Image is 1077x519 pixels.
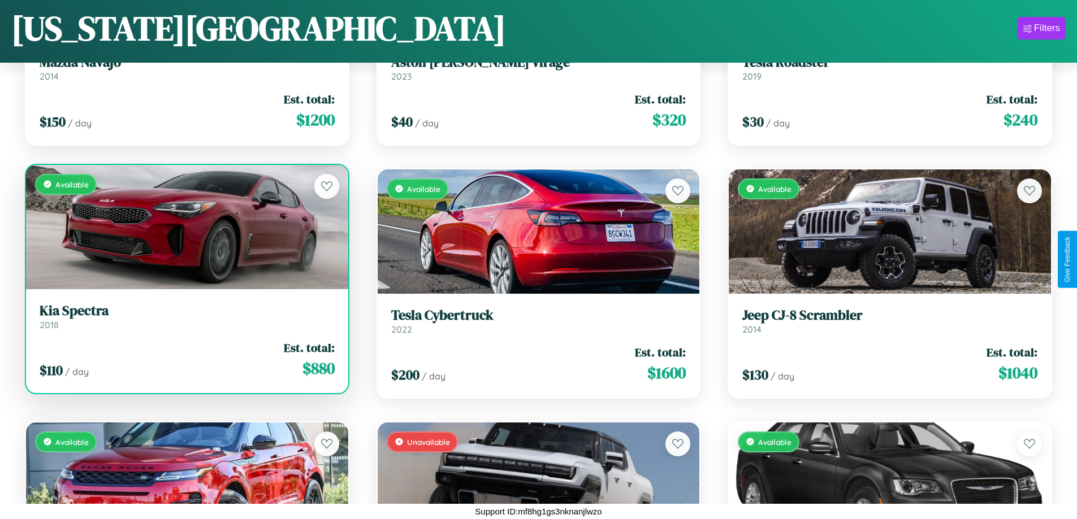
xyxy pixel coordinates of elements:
h3: Tesla Cybertruck [391,307,686,324]
span: Est. total: [284,339,335,356]
span: Available [55,180,89,189]
p: Support ID: mf8hg1gs3nknanjlwzo [475,504,602,519]
span: $ 130 [742,365,768,384]
span: $ 30 [742,112,764,131]
span: Available [55,437,89,447]
span: $ 240 [1004,108,1037,131]
span: 2023 [391,71,412,82]
span: Available [758,184,791,194]
span: / day [68,117,92,129]
span: / day [65,366,89,377]
span: Est. total: [635,91,686,107]
span: / day [415,117,439,129]
h3: Kia Spectra [40,303,335,319]
span: $ 1600 [647,361,686,384]
div: Filters [1034,23,1060,34]
span: $ 110 [40,361,63,380]
span: Unavailable [407,437,450,447]
span: $ 1200 [296,108,335,131]
button: Filters [1018,17,1066,40]
h3: Mazda Navajo [40,54,335,71]
span: $ 320 [652,108,686,131]
h3: Aston [PERSON_NAME] Virage [391,54,686,71]
span: $ 40 [391,112,413,131]
span: 2014 [40,71,59,82]
span: $ 150 [40,112,66,131]
a: Kia Spectra2018 [40,303,335,330]
a: Aston [PERSON_NAME] Virage2023 [391,54,686,82]
span: 2014 [742,324,762,335]
a: Jeep CJ-8 Scrambler2014 [742,307,1037,335]
span: $ 880 [302,357,335,380]
span: Est. total: [987,91,1037,107]
span: Est. total: [635,344,686,360]
span: Est. total: [284,91,335,107]
span: 2019 [742,71,762,82]
h1: [US_STATE][GEOGRAPHIC_DATA] [11,5,506,51]
span: $ 1040 [998,361,1037,384]
span: / day [422,370,445,382]
span: Est. total: [987,344,1037,360]
span: Available [407,184,440,194]
a: Tesla Cybertruck2022 [391,307,686,335]
a: Tesla Roadster2019 [742,54,1037,82]
span: 2022 [391,324,412,335]
span: 2018 [40,319,59,330]
span: / day [771,370,794,382]
h3: Tesla Roadster [742,54,1037,71]
a: Mazda Navajo2014 [40,54,335,82]
h3: Jeep CJ-8 Scrambler [742,307,1037,324]
div: Give Feedback [1063,237,1071,282]
span: Available [758,437,791,447]
span: / day [766,117,790,129]
span: $ 200 [391,365,419,384]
